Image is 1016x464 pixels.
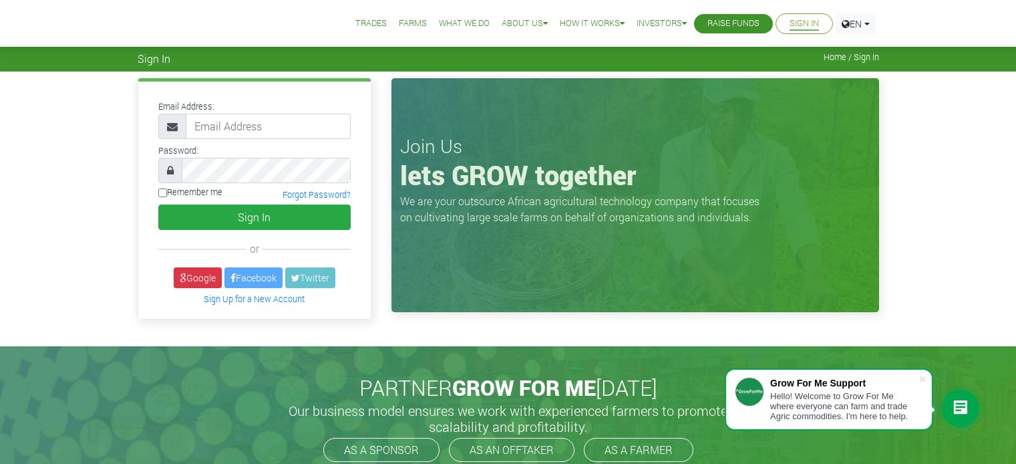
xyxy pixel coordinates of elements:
[400,159,870,191] h1: lets GROW together
[637,17,687,31] a: Investors
[158,189,167,197] input: Remember me
[355,17,387,31] a: Trades
[707,17,759,31] a: Raise Funds
[143,375,874,400] h2: PARTNER [DATE]
[452,373,596,402] span: GROW FOR ME
[836,13,876,34] a: EN
[790,17,819,31] a: Sign In
[275,402,742,435] h5: Our business model ensures we work with experienced farmers to promote scalability and profitabil...
[158,100,214,113] label: Email Address:
[186,114,351,139] input: Email Address
[399,17,427,31] a: Farms
[439,17,490,31] a: What We Do
[560,17,625,31] a: How it Works
[158,205,351,230] button: Sign In
[824,52,879,62] span: Home / Sign In
[323,438,440,462] a: AS A SPONSOR
[158,186,222,199] label: Remember me
[449,438,574,462] a: AS AN OFFTAKER
[138,52,170,65] span: Sign In
[770,378,918,388] div: Grow For Me Support
[584,438,693,462] a: AS A FARMER
[174,267,222,288] a: Google
[502,17,548,31] a: About Us
[158,144,198,157] label: Password:
[770,391,918,421] div: Hello! Welcome to Grow For Me where everyone can farm and trade Agric commodities. I'm here to help.
[158,241,351,257] div: or
[400,135,870,158] h3: Join Us
[204,294,305,304] a: Sign Up for a New Account
[283,189,351,200] a: Forgot Password?
[400,193,768,225] p: We are your outsource African agricultural technology company that focuses on cultivating large s...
